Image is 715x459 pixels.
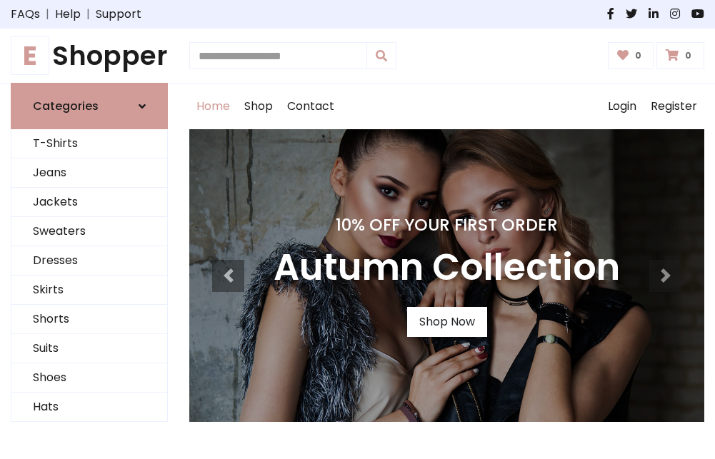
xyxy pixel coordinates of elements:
[11,246,167,276] a: Dresses
[33,99,99,113] h6: Categories
[11,40,168,71] a: EShopper
[11,305,167,334] a: Shorts
[631,49,645,62] span: 0
[81,6,96,23] span: |
[237,84,280,129] a: Shop
[656,42,704,69] a: 0
[681,49,695,62] span: 0
[274,246,620,290] h3: Autumn Collection
[280,84,341,129] a: Contact
[11,276,167,305] a: Skirts
[96,6,141,23] a: Support
[189,84,237,129] a: Home
[55,6,81,23] a: Help
[11,36,49,75] span: E
[11,129,167,158] a: T-Shirts
[11,217,167,246] a: Sweaters
[11,40,168,71] h1: Shopper
[11,334,167,363] a: Suits
[11,83,168,129] a: Categories
[11,6,40,23] a: FAQs
[11,363,167,393] a: Shoes
[11,393,167,422] a: Hats
[11,188,167,217] a: Jackets
[40,6,55,23] span: |
[601,84,644,129] a: Login
[274,215,620,235] h4: 10% Off Your First Order
[11,158,167,188] a: Jeans
[407,307,487,337] a: Shop Now
[644,84,704,129] a: Register
[608,42,654,69] a: 0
